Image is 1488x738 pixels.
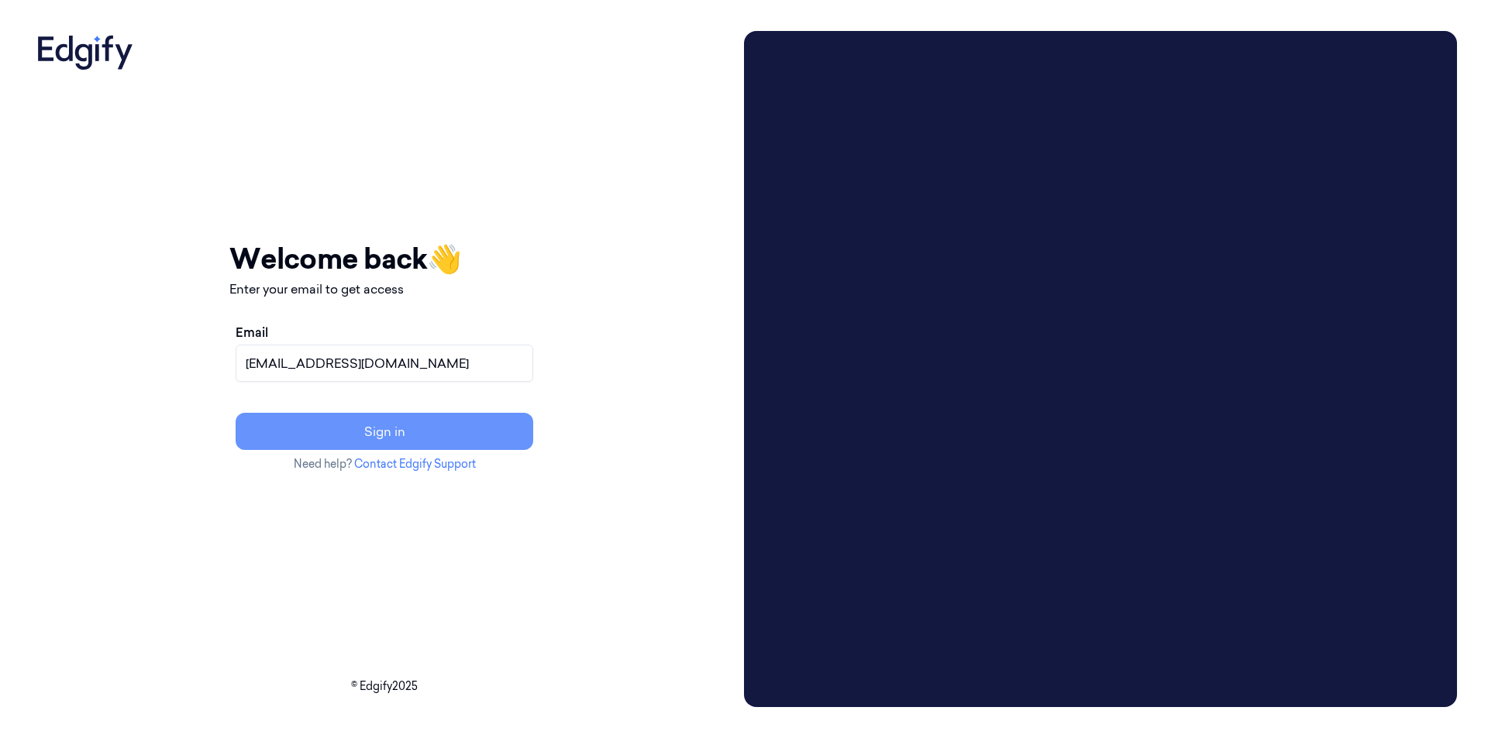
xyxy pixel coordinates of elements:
[229,280,539,298] p: Enter your email to get access
[236,413,533,450] button: Sign in
[229,456,539,472] p: Need help?
[229,238,539,280] h1: Welcome back 👋
[31,678,738,695] p: © Edgify 2025
[236,323,268,342] label: Email
[236,345,533,382] input: name@example.com
[354,457,476,471] a: Contact Edgify Support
